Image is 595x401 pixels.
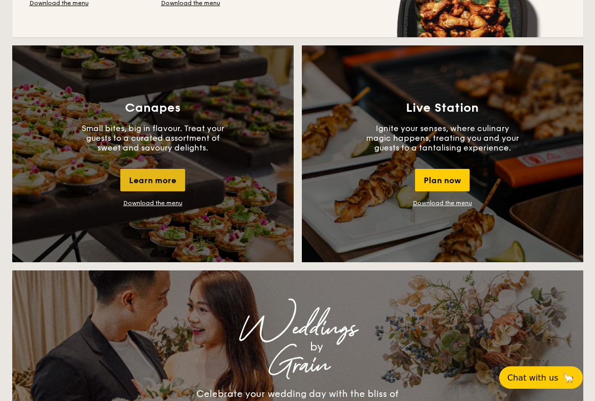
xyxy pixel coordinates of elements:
[140,338,494,356] div: by
[562,372,575,384] span: 🦙
[507,373,558,383] span: Chat with us
[120,169,185,191] div: Learn more
[406,101,479,115] h3: Live Station
[102,356,494,374] div: Grain
[76,123,229,153] p: Small bites, big in flavour. Treat your guests to a curated assortment of sweet and savoury delig...
[102,319,494,338] div: Weddings
[125,101,180,115] h3: Canapes
[415,169,470,191] div: Plan now
[499,366,583,389] button: Chat with us🦙
[366,123,519,153] p: Ignite your senses, where culinary magic happens, treating you and your guests to a tantalising e...
[123,199,183,207] a: Download the menu
[413,199,472,207] a: Download the menu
